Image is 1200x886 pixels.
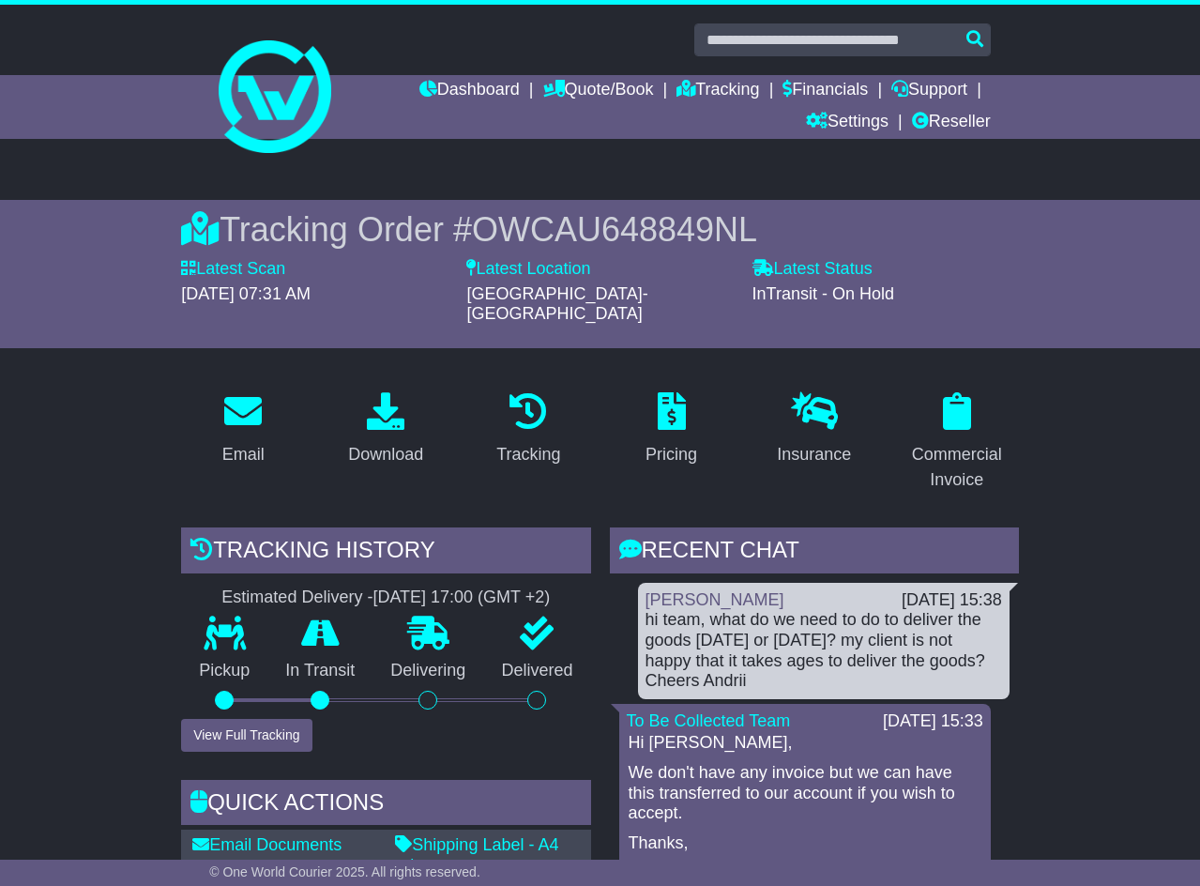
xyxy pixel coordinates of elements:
button: View Full Tracking [181,719,311,752]
a: Shipping Label - A4 printer [395,835,558,875]
label: Latest Status [752,259,873,280]
p: In Transit [267,661,372,681]
p: Pickup [181,661,267,681]
div: Tracking Order # [181,209,1019,250]
div: Download [348,442,423,467]
a: Insurance [765,386,863,474]
p: Delivered [483,661,590,681]
div: [DATE] 17:00 (GMT +2) [372,588,550,608]
p: Thanks, [629,833,981,854]
a: To Be Collected Team [627,711,791,730]
div: RECENT CHAT [610,527,1019,578]
div: Tracking [496,442,560,467]
div: [DATE] 15:38 [902,590,1002,611]
a: Tracking [676,75,759,107]
label: Latest Scan [181,259,285,280]
div: Pricing [646,442,697,467]
a: Settings [806,107,889,139]
a: Pricing [633,386,709,474]
span: InTransit - On Hold [752,284,894,303]
a: Tracking [484,386,572,474]
span: [GEOGRAPHIC_DATA]-[GEOGRAPHIC_DATA] [466,284,647,324]
a: Financials [782,75,868,107]
span: [DATE] 07:31 AM [181,284,311,303]
a: Dashboard [419,75,520,107]
a: Quote/Book [543,75,654,107]
a: Reseller [912,107,991,139]
a: Download [336,386,435,474]
a: Commercial Invoice [895,386,1019,499]
p: We don't have any invoice but we can have this transferred to our account if you wish to accept. [629,763,981,824]
div: [DATE] 15:33 [883,711,983,732]
a: Support [891,75,967,107]
div: Quick Actions [181,780,590,831]
div: Email [222,442,265,467]
span: OWCAU648849NL [472,210,757,249]
a: Email Documents [192,835,342,854]
div: Estimated Delivery - [181,588,590,608]
span: © One World Courier 2025. All rights reserved. [209,864,480,879]
label: Latest Location [466,259,590,280]
div: Tracking history [181,527,590,578]
div: Commercial Invoice [907,442,1007,493]
div: Insurance [777,442,851,467]
div: hi team, what do we need to do to deliver the goods [DATE] or [DATE]? my client is not happy that... [646,610,1002,691]
p: Hi [PERSON_NAME], [629,733,981,754]
a: Email [210,386,277,474]
a: [PERSON_NAME] [646,590,784,609]
p: Delivering [372,661,483,681]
